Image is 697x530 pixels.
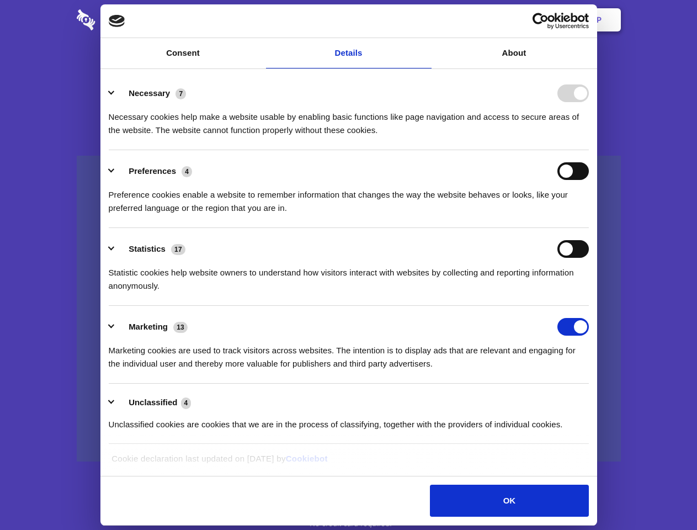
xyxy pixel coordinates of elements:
a: Login [501,3,549,37]
a: Pricing [324,3,372,37]
a: About [432,38,597,68]
a: Cookiebot [286,454,328,463]
button: Preferences (4) [109,162,199,180]
span: 4 [182,166,192,177]
iframe: Drift Widget Chat Controller [642,475,684,517]
div: Statistic cookies help website owners to understand how visitors interact with websites by collec... [109,258,589,293]
label: Statistics [129,244,166,253]
a: Details [266,38,432,68]
button: Statistics (17) [109,240,193,258]
a: Contact [448,3,498,37]
h1: Eliminate Slack Data Loss. [77,50,621,89]
span: 17 [171,244,185,255]
label: Marketing [129,322,168,331]
label: Necessary [129,88,170,98]
a: Wistia video thumbnail [77,156,621,462]
div: Cookie declaration last updated on [DATE] by [103,452,594,474]
label: Preferences [129,166,176,176]
span: 13 [173,322,188,333]
a: Consent [100,38,266,68]
div: Marketing cookies are used to track visitors across websites. The intention is to display ads tha... [109,336,589,370]
img: logo [109,15,125,27]
img: logo-wordmark-white-trans-d4663122ce5f474addd5e946df7df03e33cb6a1c49d2221995e7729f52c070b2.svg [77,9,171,30]
span: 7 [175,88,186,99]
div: Preference cookies enable a website to remember information that changes the way the website beha... [109,180,589,215]
div: Unclassified cookies are cookies that we are in the process of classifying, together with the pro... [109,410,589,431]
span: 4 [181,397,191,409]
div: Necessary cookies help make a website usable by enabling basic functions like page navigation and... [109,102,589,137]
button: OK [430,485,588,517]
button: Necessary (7) [109,84,193,102]
a: Usercentrics Cookiebot - opens in a new window [492,13,589,29]
button: Marketing (13) [109,318,195,336]
h4: Auto-redaction of sensitive data, encrypted data sharing and self-destructing private chats. Shar... [77,100,621,137]
button: Unclassified (4) [109,396,198,410]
